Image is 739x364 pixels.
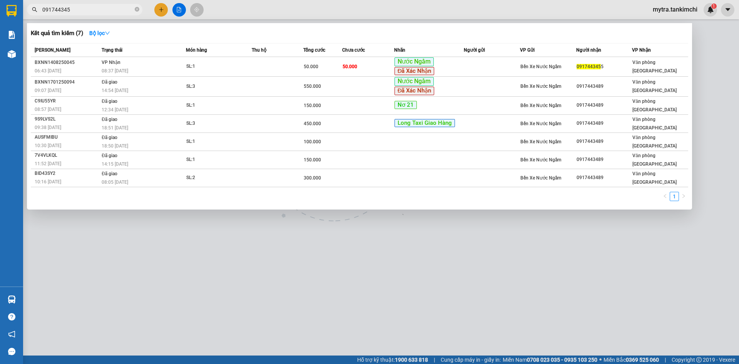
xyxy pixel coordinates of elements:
div: SL: 2 [186,174,244,182]
span: 06:43 [DATE] [35,68,61,74]
span: Đã Xác Nhận [395,67,435,75]
span: VP Gửi [520,47,535,53]
span: Văn phòng [GEOGRAPHIC_DATA] [632,60,677,74]
span: Bến Xe Nước Ngầm [520,175,561,181]
span: Chưa cước [342,47,365,53]
span: 091744345 [577,64,601,69]
span: 14:15 [DATE] [102,161,128,167]
span: VP Nhận [102,60,120,65]
div: 0917443489 [577,174,632,182]
span: 08:57 [DATE] [35,107,61,112]
span: 09:38 [DATE] [35,125,61,130]
span: Văn phòng [GEOGRAPHIC_DATA] [632,153,677,167]
li: Next Page [679,192,688,201]
span: 09:07 [DATE] [35,88,61,93]
div: SL: 3 [186,82,244,91]
span: left [663,194,667,198]
div: 0917443489 [577,101,632,109]
span: Bến Xe Nước Ngầm [520,121,561,126]
div: SL: 3 [186,119,244,128]
span: [PERSON_NAME] [35,47,70,53]
span: 10:16 [DATE] [35,179,61,185]
span: right [681,194,686,198]
span: 18:50 [DATE] [102,143,128,149]
img: logo-vxr [7,5,17,17]
span: Nước Ngầm [395,57,434,66]
span: Đã giao [102,135,117,140]
button: left [660,192,670,201]
span: 100.000 [304,139,321,144]
div: 0917443489 [577,82,632,91]
div: 0917443489 [577,138,632,146]
span: 50.000 [343,64,357,69]
span: Long Taxi Giao Hàng [395,119,455,127]
span: Văn phòng [GEOGRAPHIC_DATA] [632,171,677,185]
div: SL: 1 [186,138,244,146]
span: close-circle [135,7,139,12]
span: Đã giao [102,153,117,158]
h3: Kết quả tìm kiếm ( 7 ) [31,29,83,37]
span: Bến Xe Nước Ngầm [520,64,561,69]
button: right [679,192,688,201]
div: BID43SY2 [35,169,99,178]
div: 9S9LVS2L [35,115,99,123]
li: Previous Page [660,192,670,201]
span: Bến Xe Nước Ngầm [520,157,561,163]
img: warehouse-icon [8,295,16,304]
span: question-circle [8,313,15,320]
div: SL: 1 [186,101,244,110]
div: SL: 1 [186,156,244,164]
span: Đã giao [102,99,117,104]
span: Người gửi [464,47,485,53]
span: Tổng cước [303,47,325,53]
span: message [8,348,15,355]
span: Nơ 21 [395,101,417,109]
span: 18:51 [DATE] [102,125,128,131]
span: 08:05 [DATE] [102,179,128,185]
div: 5 [577,63,632,71]
span: 450.000 [304,121,321,126]
span: Đã giao [102,79,117,85]
div: 0917443489 [577,156,632,164]
span: close-circle [135,6,139,13]
span: Món hàng [186,47,207,53]
span: 550.000 [304,84,321,89]
img: warehouse-icon [8,50,16,58]
span: Bến Xe Nước Ngầm [520,84,561,89]
li: 1 [670,192,679,201]
span: 08:37 [DATE] [102,68,128,74]
span: 50.000 [304,64,318,69]
img: solution-icon [8,31,16,39]
span: Văn phòng [GEOGRAPHIC_DATA] [632,135,677,149]
span: notification [8,330,15,338]
span: down [105,30,110,36]
span: Nhãn [394,47,405,53]
span: Thu hộ [252,47,266,53]
span: Văn phòng [GEOGRAPHIC_DATA] [632,117,677,131]
span: Văn phòng [GEOGRAPHIC_DATA] [632,79,677,93]
span: Bến Xe Nước Ngầm [520,103,561,108]
span: 10:30 [DATE] [35,143,61,148]
span: Người nhận [576,47,601,53]
span: Đã giao [102,117,117,122]
span: Văn phòng [GEOGRAPHIC_DATA] [632,99,677,112]
span: Đã Xác Nhận [395,87,435,95]
div: BXNN1408250045 [35,59,99,67]
div: C9IU55YR [35,97,99,105]
span: Nước Ngầm [395,77,434,86]
div: AUSFMIBU [35,133,99,141]
strong: Bộ lọc [89,30,110,36]
div: SL: 1 [186,62,244,71]
span: Đã giao [102,171,117,176]
span: VP Nhận [632,47,651,53]
span: 14:54 [DATE] [102,88,128,93]
span: 150.000 [304,103,321,108]
span: 11:52 [DATE] [35,161,61,166]
span: 300.000 [304,175,321,181]
span: search [32,7,37,12]
span: Bến Xe Nước Ngầm [520,139,561,144]
div: BXNN1701250094 [35,78,99,86]
span: Trạng thái [102,47,122,53]
button: Bộ lọcdown [83,27,116,39]
input: Tìm tên, số ĐT hoặc mã đơn [42,5,133,14]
